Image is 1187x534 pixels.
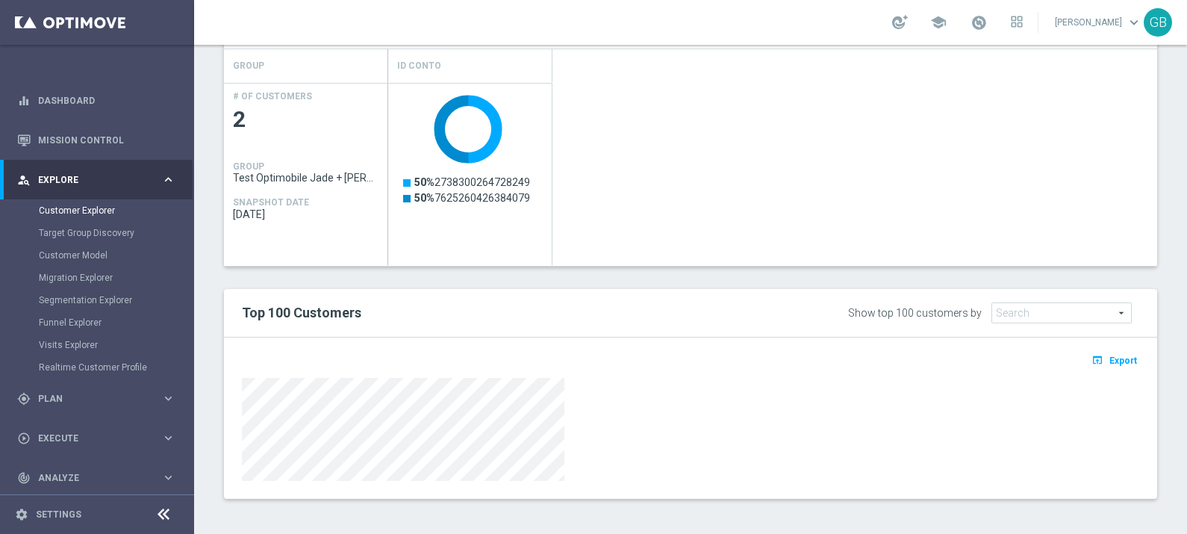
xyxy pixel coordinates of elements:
[414,192,530,204] text: 7625260426384079
[16,134,176,146] button: Mission Control
[1091,354,1107,366] i: open_in_browser
[242,304,756,322] h2: Top 100 Customers
[1053,11,1144,34] a: [PERSON_NAME]keyboard_arrow_down
[39,339,155,351] a: Visits Explorer
[17,392,31,406] i: gps_fixed
[39,356,193,379] div: Realtime Customer Profile
[39,249,155,261] a: Customer Model
[233,172,379,184] span: Test Optimobile Jade + Matteo
[38,120,175,160] a: Mission Control
[39,361,155,373] a: Realtime Customer Profile
[161,173,175,187] i: keyboard_arrow_right
[414,192,434,204] tspan: 50%
[233,105,379,134] span: 2
[39,222,193,244] div: Target Group Discovery
[38,176,161,184] span: Explore
[233,208,379,220] span: 2025-09-29
[17,432,31,445] i: play_circle_outline
[17,471,31,485] i: track_changes
[414,176,530,188] text: 2738300264728249
[397,53,441,79] h4: Id Conto
[39,294,155,306] a: Segmentation Explorer
[39,267,193,289] div: Migration Explorer
[1089,350,1139,370] button: open_in_browser Export
[15,508,28,521] i: settings
[16,432,176,444] button: play_circle_outline Execute keyboard_arrow_right
[17,173,31,187] i: person_search
[233,91,312,102] h4: # OF CUSTOMERS
[38,474,161,482] span: Analyze
[161,471,175,485] i: keyboard_arrow_right
[39,289,193,311] div: Segmentation Explorer
[39,272,155,284] a: Migration Explorer
[1144,8,1172,37] div: GB
[38,394,161,403] span: Plan
[1126,14,1142,31] span: keyboard_arrow_down
[36,510,81,519] a: Settings
[17,120,175,160] div: Mission Control
[39,244,193,267] div: Customer Model
[16,95,176,107] button: equalizer Dashboard
[39,227,155,239] a: Target Group Discovery
[161,391,175,406] i: keyboard_arrow_right
[233,197,309,208] h4: SNAPSHOT DATE
[930,14,947,31] span: school
[17,94,31,108] i: equalizer
[38,81,175,120] a: Dashboard
[233,53,264,79] h4: GROUP
[388,83,552,266] div: Press SPACE to select this row.
[39,311,193,334] div: Funnel Explorer
[16,472,176,484] button: track_changes Analyze keyboard_arrow_right
[224,83,388,266] div: Press SPACE to select this row.
[38,434,161,443] span: Execute
[39,199,193,222] div: Customer Explorer
[1109,356,1137,366] span: Export
[17,471,161,485] div: Analyze
[16,393,176,405] button: gps_fixed Plan keyboard_arrow_right
[16,174,176,186] button: person_search Explore keyboard_arrow_right
[161,431,175,445] i: keyboard_arrow_right
[39,334,193,356] div: Visits Explorer
[414,176,434,188] tspan: 50%
[17,432,161,445] div: Execute
[233,161,264,172] h4: GROUP
[17,392,161,406] div: Plan
[848,307,982,320] div: Show top 100 customers by
[17,173,161,187] div: Explore
[39,205,155,217] a: Customer Explorer
[39,317,155,329] a: Funnel Explorer
[17,81,175,120] div: Dashboard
